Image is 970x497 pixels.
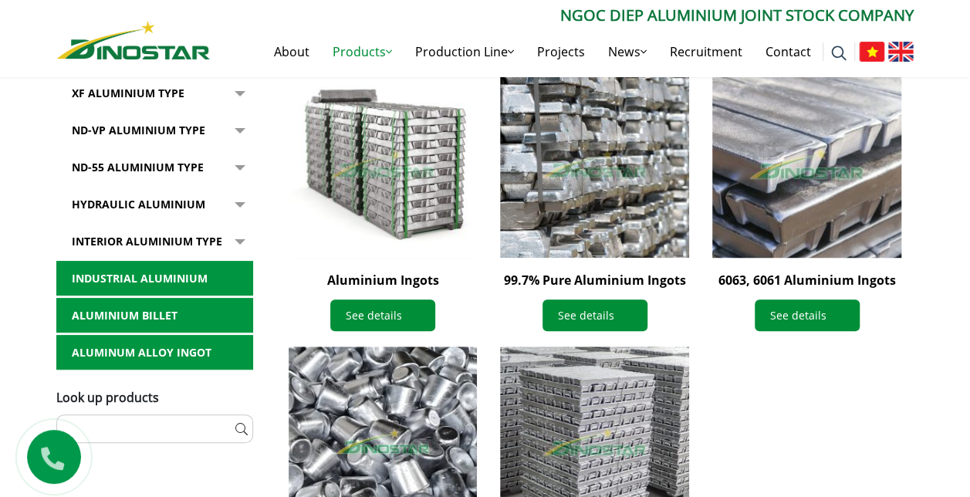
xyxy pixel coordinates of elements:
img: Nhôm Dinostar [57,21,210,59]
img: 99.7% Pure Aluminium Ingots [500,69,689,258]
a: ND-55 Aluminium type [56,150,253,185]
a: News [597,27,658,76]
a: 99.7% Pure Aluminium Ingots [504,272,686,289]
a: 6063, 6061 Aluminium Ingots [718,272,896,289]
a: See details [542,299,647,331]
a: Products [321,27,404,76]
a: Interior Aluminium Type [56,224,253,259]
img: 6063, 6061 Aluminium Ingots [703,59,911,267]
a: Contact [754,27,823,76]
a: Production Line [404,27,526,76]
p: Ngoc Diep Aluminium Joint Stock Company [210,4,914,27]
a: About [262,27,321,76]
a: Aluminium billet [56,298,253,333]
a: Recruitment [658,27,754,76]
a: Projects [526,27,597,76]
a: See details [755,299,860,331]
a: ND-VP Aluminium type [56,113,253,148]
a: Hydraulic Aluminium [56,187,253,222]
img: Tiếng Việt [859,42,884,62]
span: Look up products [56,389,159,406]
img: English [888,42,914,62]
a: XF Aluminium type [56,76,253,111]
a: Aluminium Ingots [326,272,438,289]
a: Aluminum alloy ingot [56,335,253,370]
a: See details [330,299,435,331]
img: search [831,46,847,61]
a: Industrial aluminium [56,261,253,296]
img: Aluminium Ingots [289,69,478,258]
